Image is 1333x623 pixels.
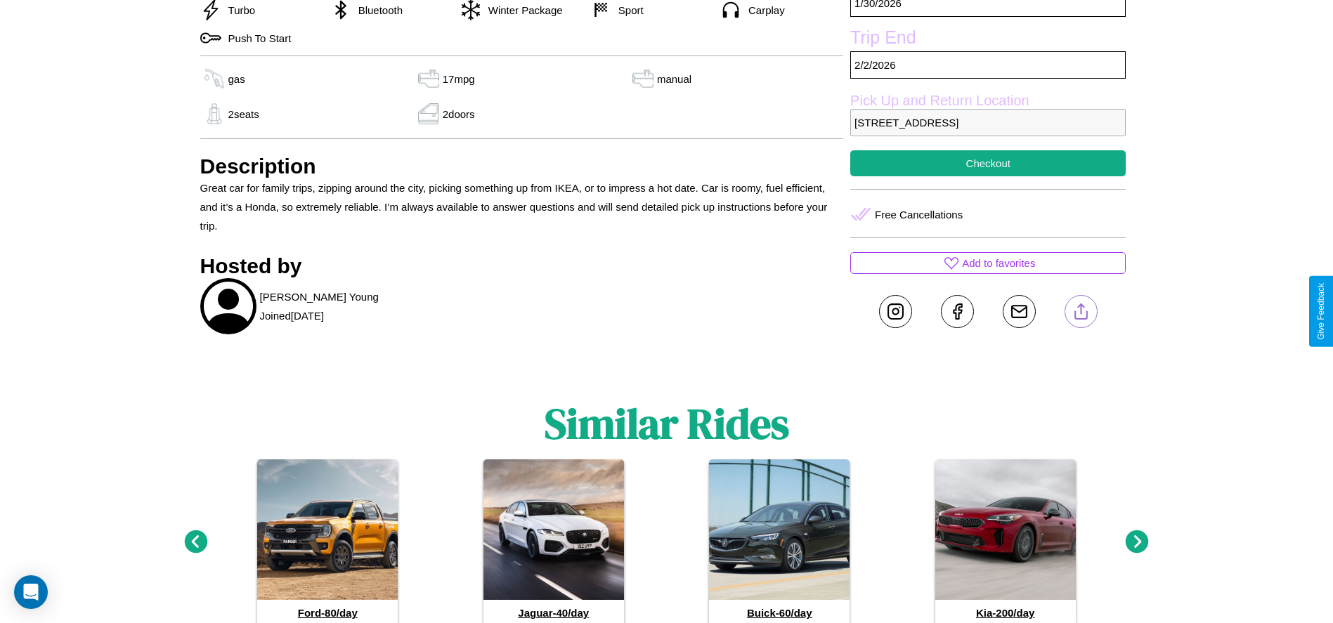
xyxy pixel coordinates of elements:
p: 17 mpg [443,70,475,88]
img: gas [200,68,228,89]
img: gas [415,103,443,124]
h3: Hosted by [200,254,844,278]
p: Add to favorites [962,254,1035,273]
img: gas [200,103,228,124]
button: Add to favorites [850,252,1126,274]
p: [PERSON_NAME] Young [260,287,379,306]
p: Push To Start [221,29,292,48]
h3: Description [200,155,844,178]
p: [STREET_ADDRESS] [850,109,1126,136]
p: Great car for family trips, zipping around the city, picking something up from IKEA, or to impres... [200,178,844,235]
p: 2 / 2 / 2026 [850,51,1126,79]
img: gas [629,68,657,89]
p: manual [657,70,691,88]
button: Checkout [850,150,1126,176]
img: gas [415,68,443,89]
h1: Similar Rides [545,395,789,452]
p: 2 seats [228,105,259,124]
p: gas [228,70,245,88]
div: Open Intercom Messenger [14,575,48,609]
label: Trip End [850,27,1126,51]
p: Bluetooth [351,1,403,20]
p: Joined [DATE] [260,306,324,325]
p: Turbo [221,1,256,20]
p: 2 doors [443,105,475,124]
p: Carplay [741,1,785,20]
div: Give Feedback [1316,283,1326,340]
p: Free Cancellations [875,205,963,224]
p: Sport [611,1,644,20]
p: Winter Package [481,1,563,20]
label: Pick Up and Return Location [850,93,1126,109]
